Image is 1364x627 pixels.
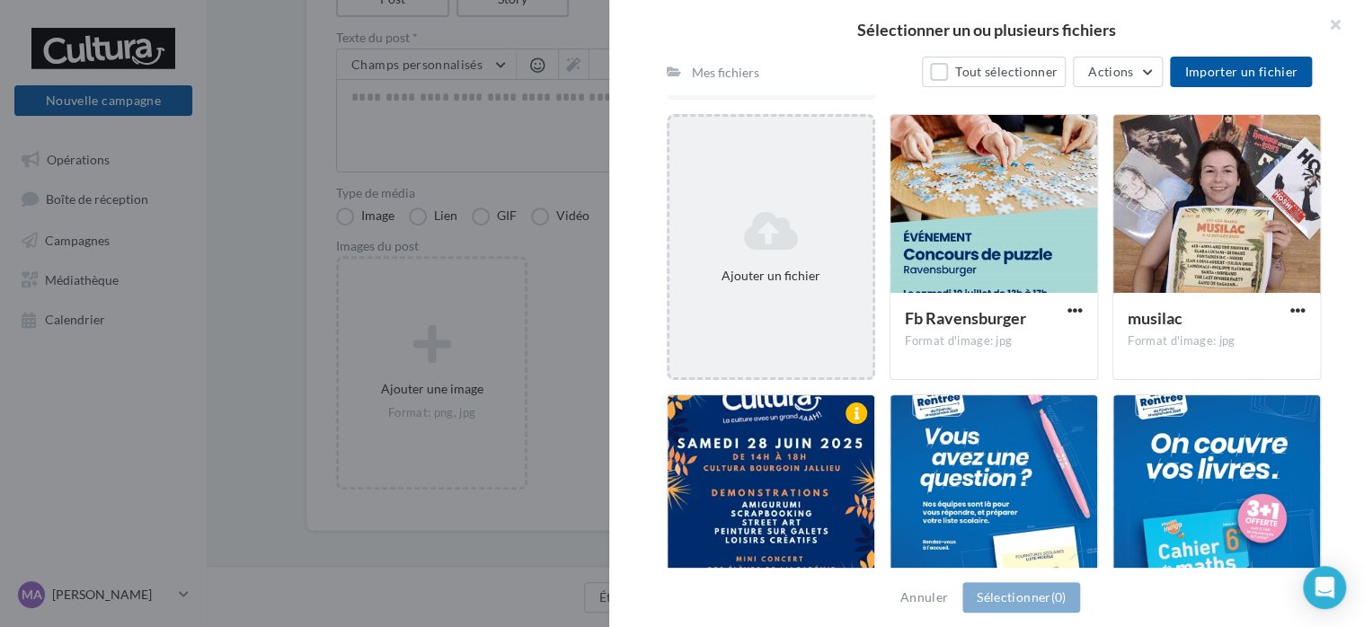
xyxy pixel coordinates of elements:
span: Importer un fichier [1184,64,1298,79]
div: Mes fichiers [692,64,759,82]
h2: Sélectionner un ou plusieurs fichiers [638,22,1335,38]
span: musilac [1128,308,1182,328]
button: Importer un fichier [1170,57,1312,87]
div: Open Intercom Messenger [1303,566,1346,609]
div: Ajouter un fichier [677,267,865,285]
span: (0) [1050,589,1066,605]
span: Actions [1088,64,1133,79]
div: Format d'image: jpg [1128,333,1306,349]
button: Actions [1073,57,1163,87]
button: Tout sélectionner [922,57,1066,87]
button: Annuler [893,587,955,608]
button: Sélectionner(0) [962,582,1080,613]
span: Fb Ravensburger [905,308,1026,328]
div: Format d'image: jpg [905,333,1083,349]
